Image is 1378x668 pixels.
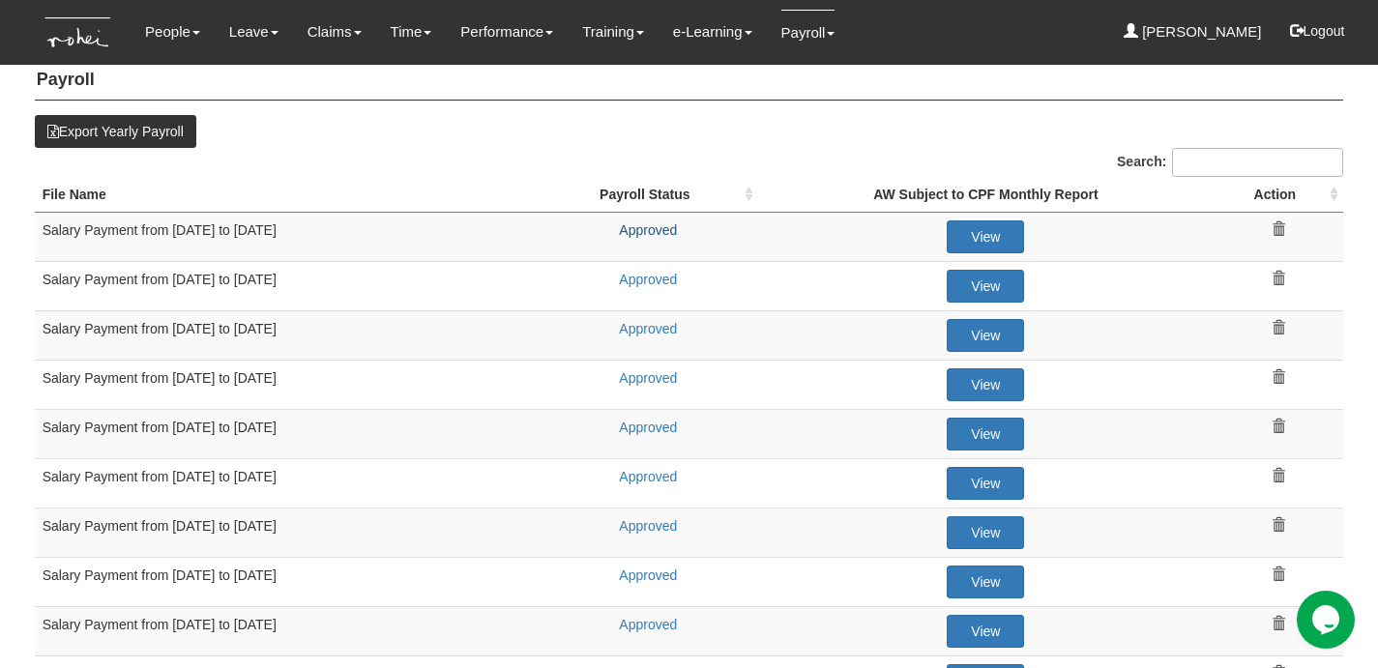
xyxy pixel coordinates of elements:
[1297,591,1359,649] iframe: chat widget
[1172,148,1343,177] input: Search:
[1124,10,1262,54] a: [PERSON_NAME]
[145,10,200,54] a: People
[619,617,677,632] a: Approved
[619,321,677,336] a: Approved
[1117,148,1343,177] label: Search:
[1213,177,1343,213] th: Action: activate to sort column ascending
[35,409,539,458] td: Salary Payment from [DATE] to [DATE]
[781,10,836,55] a: Payroll
[35,360,539,409] td: Salary Payment from [DATE] to [DATE]
[1276,8,1359,54] button: Logout
[538,177,758,213] th: Payroll Status : activate to sort column ascending
[947,368,1024,401] a: View
[229,10,279,54] a: Leave
[35,261,539,310] td: Salary Payment from [DATE] to [DATE]
[619,469,677,484] a: Approved
[35,61,1344,101] h4: Payroll
[673,10,752,54] a: e-Learning
[460,10,553,54] a: Performance
[35,310,539,360] td: Salary Payment from [DATE] to [DATE]
[619,518,677,534] a: Approved
[582,10,644,54] a: Training
[308,10,362,54] a: Claims
[947,270,1024,303] a: View
[619,420,677,435] a: Approved
[758,177,1213,213] th: AW Subject to CPF Monthly Report
[947,467,1024,500] a: View
[947,615,1024,648] a: View
[391,10,432,54] a: Time
[947,418,1024,450] a: View
[35,115,196,148] button: Export Yearly Payroll
[35,557,539,606] td: Salary Payment from [DATE] to [DATE]
[947,220,1024,253] a: View
[619,222,677,238] a: Approved
[947,319,1024,352] a: View
[947,566,1024,598] a: View
[619,272,677,287] a: Approved
[947,516,1024,549] a: View
[35,458,539,508] td: Salary Payment from [DATE] to [DATE]
[619,567,677,583] a: Approved
[619,370,677,386] a: Approved
[35,606,539,655] td: Salary Payment from [DATE] to [DATE]
[35,212,539,261] td: Salary Payment from [DATE] to [DATE]
[35,177,539,213] th: File Name
[35,508,539,557] td: Salary Payment from [DATE] to [DATE]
